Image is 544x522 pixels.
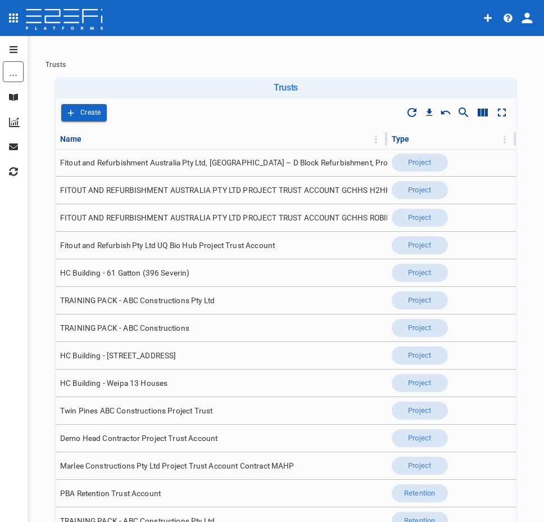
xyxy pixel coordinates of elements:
[401,461,438,471] span: Project
[60,323,189,334] span: TRAINING PACK - ABC Constructions
[401,350,438,361] span: Project
[496,130,514,148] button: Column Actions
[401,295,438,306] span: Project
[80,106,101,119] p: Create
[61,104,107,121] span: Add Trust
[60,406,212,416] span: Twin Pines ABC Constructions Project Trust
[401,157,438,168] span: Project
[61,104,107,121] button: Create
[492,103,511,122] button: Toggle full screen
[392,132,410,146] div: Type
[402,103,421,122] span: Refresh Data
[60,433,217,444] span: Demo Head Contractor Project Trust Account
[367,130,385,148] button: Column Actions
[59,82,513,93] h6: Trusts
[60,268,190,278] span: HC Building - 61 Gatton (396 Severin)
[60,213,485,223] span: FITOUT AND REFURBISHMENT AUSTRALIA PTY LTD PROJECT TRUST ACCOUNT GCHHS ROBINA HOPSITAL PLANT ROOM
[3,61,24,82] div: ...
[401,213,438,223] span: Project
[60,240,275,251] span: Fitout and Refurbish Pty Ltd UQ Bio Hub Project Trust Account
[46,61,526,69] nav: breadcrumb
[401,323,438,334] span: Project
[401,433,438,444] span: Project
[60,461,294,471] span: Marlee Constructions Pty Ltd Project Trust Account Contract MAHP
[60,132,82,146] div: Name
[401,406,438,416] span: Project
[60,157,451,168] span: Fitout and Refurbishment Australia Pty Ltd, [GEOGRAPHIC_DATA] – D Block Refurbishment, Project Tr...
[60,378,167,389] span: HC Building - Weipa 13 Houses
[421,105,437,120] button: Download CSV
[60,295,215,306] span: TRAINING PACK - ABC Constructions Pty Ltd
[397,488,442,499] span: Retention
[454,103,473,122] button: Show/Hide search
[401,378,438,389] span: Project
[473,103,492,122] button: Show/Hide columns
[401,240,438,251] span: Project
[60,488,161,499] span: PBA Retention Trust Account
[46,61,66,69] a: Trusts
[401,185,438,196] span: Project
[437,104,454,121] button: Reset Sorting
[401,268,438,278] span: Project
[60,185,419,196] span: FITOUT AND REFURBISHMENT AUSTRALIA PTY LTD PROJECT TRUST ACCOUNT GCHHS H2HK FITOUT
[60,350,176,361] span: HC Building - [STREET_ADDRESS]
